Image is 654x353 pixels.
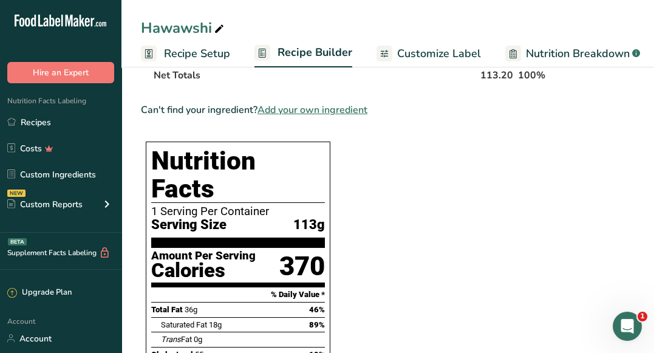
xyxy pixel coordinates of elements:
[254,39,352,68] a: Recipe Builder
[161,335,181,344] i: Trans
[526,46,630,62] span: Nutrition Breakdown
[151,205,325,218] div: 1 Serving Per Container
[505,40,640,67] a: Nutrition Breakdown
[141,17,227,39] div: Hawawshi
[638,312,647,321] span: 1
[7,287,72,299] div: Upgrade Plan
[151,62,478,87] th: Net Totals
[613,312,642,341] iframe: Intercom live chat
[194,335,202,344] span: 0g
[257,103,367,117] span: Add your own ingredient
[151,147,325,203] h1: Nutrition Facts
[309,320,325,329] span: 89%
[185,305,197,314] span: 36g
[293,218,325,233] span: 113g
[151,262,256,279] div: Calories
[209,320,222,329] span: 18g
[161,335,192,344] span: Fat
[164,46,230,62] span: Recipe Setup
[7,198,83,211] div: Custom Reports
[141,103,627,117] div: Can't find your ingredient?
[279,250,325,283] div: 370
[151,250,256,262] div: Amount Per Serving
[7,62,114,83] button: Hire an Expert
[8,238,27,245] div: BETA
[478,62,516,87] th: 113.20
[151,305,183,314] span: Total Fat
[141,40,230,67] a: Recipe Setup
[151,218,227,233] span: Serving Size
[7,190,26,197] div: NEW
[278,44,352,61] span: Recipe Builder
[376,40,481,67] a: Customize Label
[151,287,325,302] section: % Daily Value *
[516,62,572,87] th: 100%
[397,46,481,62] span: Customize Label
[309,305,325,314] span: 46%
[161,320,207,329] span: Saturated Fat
